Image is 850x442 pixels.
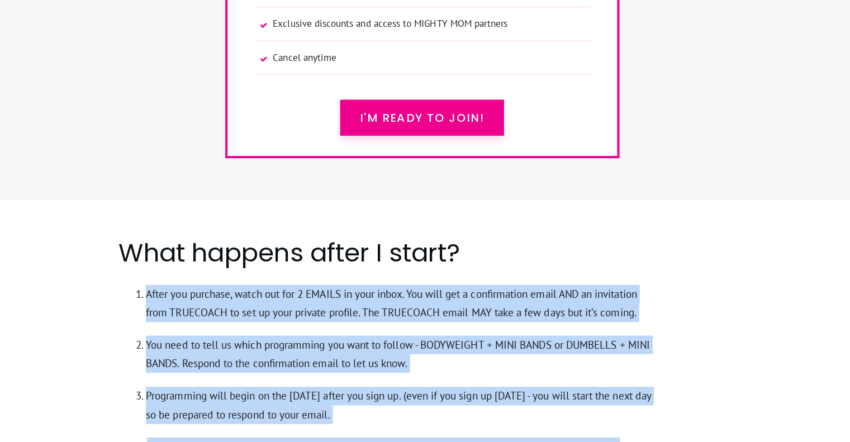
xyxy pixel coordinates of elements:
span: I'M READY TO JOIN! [363,110,487,123]
span: Cancel anytime [277,49,340,66]
a: I'M READY TO JOIN! [344,99,506,135]
li: Programming will begin on the [DATE] after you sign up. (even if you sign up [DATE] - you will st... [151,384,661,435]
li: After you purchase, watch out for 2 EMAILS in your inbox. You will get a confirmation email AND a... [151,283,661,334]
span: Exclusive discounts and access to MIGHTY MOM partners [277,16,510,32]
li: You need to tell us which programming you want to follow - BODYWEIGHT + MINI BANDS or DUMBELLS + ... [151,333,661,384]
h2: What happens after I start? [124,233,726,282]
